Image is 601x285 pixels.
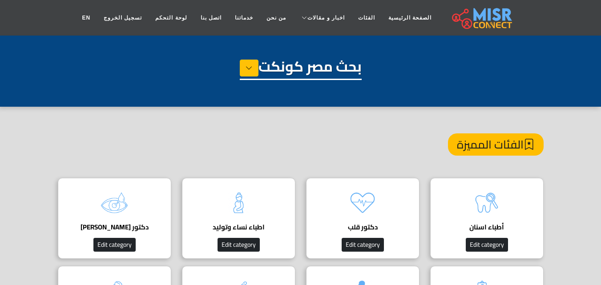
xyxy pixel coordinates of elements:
[382,9,438,26] a: الصفحة الرئيسية
[342,238,384,252] button: Edit category
[228,9,260,26] a: خدماتنا
[97,185,132,221] img: O3vASGqC8OE0Zbp7R2Y3.png
[469,185,504,221] img: k714wZmFaHWIHbCst04N.png
[293,9,351,26] a: اخبار و مقالات
[320,223,406,231] h4: دكتور قلب
[307,14,345,22] span: اخبار و مقالات
[240,58,362,80] h1: بحث مصر كونكت
[260,9,293,26] a: من نحن
[72,223,157,231] h4: دكتور [PERSON_NAME]
[425,178,549,259] a: أطباء اسنان Edit category
[466,238,508,252] button: Edit category
[75,9,97,26] a: EN
[194,9,228,26] a: اتصل بنا
[452,7,512,29] img: main.misr_connect
[345,185,380,221] img: kQgAgBbLbYzX17DbAKQs.png
[218,238,260,252] button: Edit category
[93,238,136,252] button: Edit category
[351,9,382,26] a: الفئات
[177,178,301,259] a: اطباء نساء وتوليد Edit category
[196,223,282,231] h4: اطباء نساء وتوليد
[97,9,149,26] a: تسجيل الخروج
[301,178,425,259] a: دكتور قلب Edit category
[221,185,256,221] img: tQBIxbFzDjHNxea4mloJ.png
[52,178,177,259] a: دكتور [PERSON_NAME] Edit category
[448,133,544,156] h4: الفئات المميزة
[444,223,530,231] h4: أطباء اسنان
[149,9,194,26] a: لوحة التحكم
